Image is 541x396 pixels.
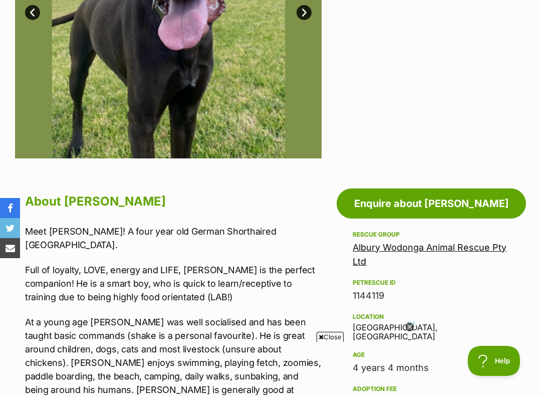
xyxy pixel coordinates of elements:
[468,346,521,376] iframe: Help Scout Beacon - Open
[353,289,510,303] div: 1144119
[353,279,510,287] div: PetRescue ID
[88,346,453,391] iframe: Advertisement
[353,311,510,341] div: [GEOGRAPHIC_DATA], [GEOGRAPHIC_DATA]
[297,5,312,20] a: Next
[353,231,510,239] div: Rescue group
[353,313,510,321] div: Location
[25,5,40,20] a: Prev
[25,190,322,213] h2: About [PERSON_NAME]
[353,242,506,267] a: Albury Wodonga Animal Rescue Pty Ltd
[25,225,322,252] p: Meet [PERSON_NAME]! A four year old German Shorthaired [GEOGRAPHIC_DATA].
[25,263,322,304] p: Full of loyalty, LOVE, energy and LIFE, [PERSON_NAME] is the perfect companion! He is a smart boy...
[337,188,526,219] a: Enquire about [PERSON_NAME]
